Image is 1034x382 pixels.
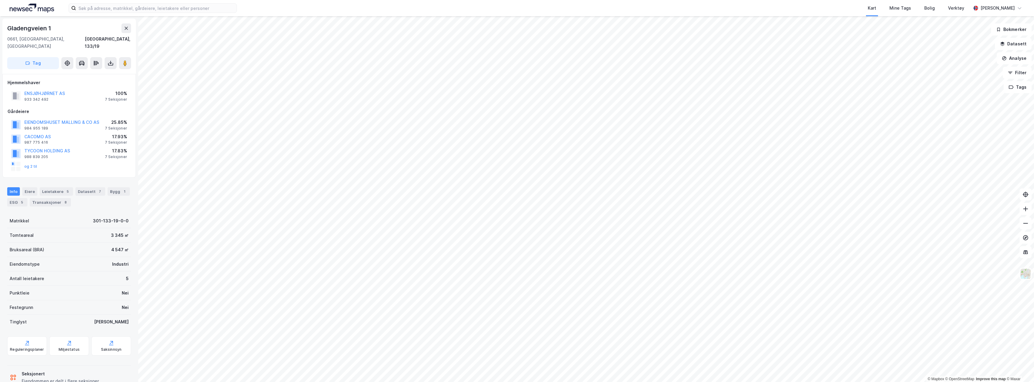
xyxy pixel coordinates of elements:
[94,318,129,325] div: [PERSON_NAME]
[24,126,48,131] div: 984 955 189
[122,304,129,311] div: Nei
[1004,81,1032,93] button: Tags
[10,4,54,13] img: logo.a4113a55bc3d86da70a041830d287a7e.svg
[59,347,80,352] div: Miljøstatus
[105,119,127,126] div: 25.85%
[976,377,1006,381] a: Improve this map
[63,199,69,205] div: 8
[24,140,48,145] div: 987 775 416
[1004,353,1034,382] div: Kontrollprogram for chat
[22,187,37,196] div: Eiere
[1020,268,1031,280] img: Z
[108,187,130,196] div: Bygg
[24,97,48,102] div: 933 342 492
[10,318,27,325] div: Tinglyst
[105,126,127,131] div: 7 Seksjoner
[126,275,129,282] div: 5
[7,187,20,196] div: Info
[10,261,40,268] div: Eiendomstype
[7,23,52,33] div: Gladengveien 1
[10,217,29,225] div: Matrikkel
[7,57,59,69] button: Tag
[105,97,127,102] div: 7 Seksjoner
[1003,67,1032,79] button: Filter
[75,187,105,196] div: Datasett
[8,108,131,115] div: Gårdeiere
[105,90,127,97] div: 100%
[40,187,73,196] div: Leietakere
[924,5,935,12] div: Bolig
[928,377,944,381] a: Mapbox
[7,198,27,206] div: ESG
[76,4,237,13] input: Søk på adresse, matrikkel, gårdeiere, leietakere eller personer
[10,304,33,311] div: Festegrunn
[105,154,127,159] div: 7 Seksjoner
[980,5,1015,12] div: [PERSON_NAME]
[121,188,127,194] div: 1
[10,232,34,239] div: Tomteareal
[97,188,103,194] div: 7
[93,217,129,225] div: 301-133-19-0-0
[889,5,911,12] div: Mine Tags
[948,5,964,12] div: Verktøy
[868,5,876,12] div: Kart
[105,140,127,145] div: 7 Seksjoner
[7,35,85,50] div: 0661, [GEOGRAPHIC_DATA], [GEOGRAPHIC_DATA]
[19,199,25,205] div: 5
[997,52,1032,64] button: Analyse
[30,198,71,206] div: Transaksjoner
[122,289,129,297] div: Nei
[85,35,131,50] div: [GEOGRAPHIC_DATA], 133/19
[10,246,44,253] div: Bruksareal (BRA)
[22,370,99,377] div: Seksjonert
[995,38,1032,50] button: Datasett
[105,147,127,154] div: 17.83%
[10,289,29,297] div: Punktleie
[8,79,131,86] div: Hjemmelshaver
[945,377,974,381] a: OpenStreetMap
[101,347,122,352] div: Saksinnsyn
[991,23,1032,35] button: Bokmerker
[10,275,44,282] div: Antall leietakere
[1004,353,1034,382] iframe: Chat Widget
[111,232,129,239] div: 3 345 ㎡
[112,261,129,268] div: Industri
[65,188,71,194] div: 5
[24,154,48,159] div: 988 839 205
[105,133,127,140] div: 17.93%
[111,246,129,253] div: 4 547 ㎡
[10,347,44,352] div: Reguleringsplaner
